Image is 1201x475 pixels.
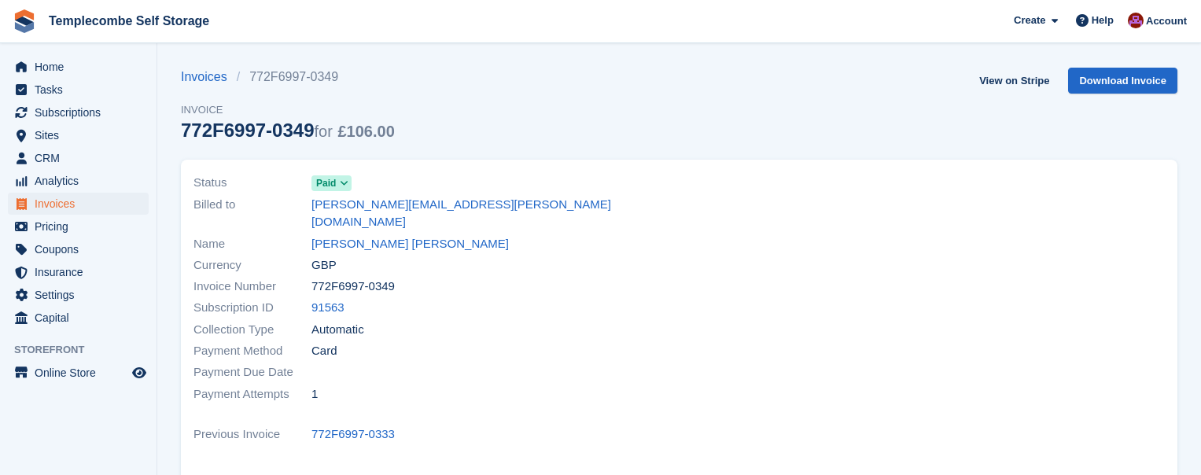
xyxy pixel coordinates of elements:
[311,256,337,274] span: GBP
[8,170,149,192] a: menu
[8,261,149,283] a: menu
[311,235,509,253] a: [PERSON_NAME] [PERSON_NAME]
[1092,13,1114,28] span: Help
[35,261,129,283] span: Insurance
[193,299,311,317] span: Subscription ID
[181,120,395,141] div: 772F6997-0349
[973,68,1055,94] a: View on Stripe
[8,215,149,237] a: menu
[42,8,216,34] a: Templecombe Self Storage
[35,307,129,329] span: Capital
[8,56,149,78] a: menu
[311,278,395,296] span: 772F6997-0349
[13,9,36,33] img: stora-icon-8386f47178a22dfd0bd8f6a31ec36ba5ce8667c1dd55bd0f319d3a0aa187defe.svg
[181,102,395,118] span: Invoice
[8,362,149,384] a: menu
[338,123,395,140] span: £106.00
[8,124,149,146] a: menu
[1014,13,1045,28] span: Create
[181,68,395,87] nav: breadcrumbs
[35,238,129,260] span: Coupons
[8,101,149,123] a: menu
[193,174,311,192] span: Status
[314,123,332,140] span: for
[311,174,352,192] a: Paid
[8,284,149,306] a: menu
[35,79,129,101] span: Tasks
[35,170,129,192] span: Analytics
[8,79,149,101] a: menu
[311,385,318,403] span: 1
[311,342,337,360] span: Card
[193,235,311,253] span: Name
[35,362,129,384] span: Online Store
[8,193,149,215] a: menu
[193,385,311,403] span: Payment Attempts
[35,101,129,123] span: Subscriptions
[1146,13,1187,29] span: Account
[1068,68,1177,94] a: Download Invoice
[35,215,129,237] span: Pricing
[316,176,336,190] span: Paid
[311,321,364,339] span: Automatic
[130,363,149,382] a: Preview store
[8,147,149,169] a: menu
[35,124,129,146] span: Sites
[8,238,149,260] a: menu
[311,196,670,231] a: [PERSON_NAME][EMAIL_ADDRESS][PERSON_NAME][DOMAIN_NAME]
[193,363,311,381] span: Payment Due Date
[181,68,237,87] a: Invoices
[193,321,311,339] span: Collection Type
[193,342,311,360] span: Payment Method
[193,256,311,274] span: Currency
[193,278,311,296] span: Invoice Number
[311,425,395,444] a: 772F6997-0333
[35,193,129,215] span: Invoices
[193,425,311,444] span: Previous Invoice
[35,147,129,169] span: CRM
[14,342,157,358] span: Storefront
[311,299,344,317] a: 91563
[8,307,149,329] a: menu
[35,284,129,306] span: Settings
[1128,13,1144,28] img: Chris Barnard
[35,56,129,78] span: Home
[193,196,311,231] span: Billed to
